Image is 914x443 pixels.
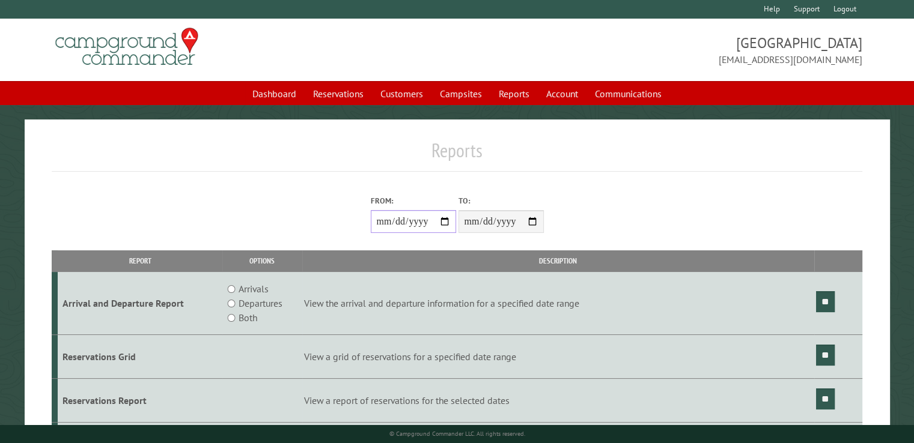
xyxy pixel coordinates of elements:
a: Dashboard [245,82,303,105]
a: Reports [492,82,537,105]
h1: Reports [52,139,862,172]
td: View a report of reservations for the selected dates [302,378,814,422]
th: Report [58,250,222,271]
td: Reservations Grid [58,335,222,379]
td: View the arrival and departure information for a specified date range [302,272,814,335]
img: Campground Commander [52,23,202,70]
label: Both [239,310,257,325]
a: Account [539,82,585,105]
label: Arrivals [239,282,269,296]
a: Reservations [306,82,371,105]
th: Options [222,250,302,271]
th: Description [302,250,814,271]
td: Arrival and Departure Report [58,272,222,335]
a: Communications [588,82,669,105]
span: [GEOGRAPHIC_DATA] [EMAIL_ADDRESS][DOMAIN_NAME] [457,33,862,67]
label: To: [459,195,544,206]
label: Departures [239,296,282,310]
td: View a grid of reservations for a specified date range [302,335,814,379]
small: © Campground Commander LLC. All rights reserved. [389,430,525,438]
a: Campsites [433,82,489,105]
label: From: [371,195,456,206]
td: Reservations Report [58,378,222,422]
a: Customers [373,82,430,105]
